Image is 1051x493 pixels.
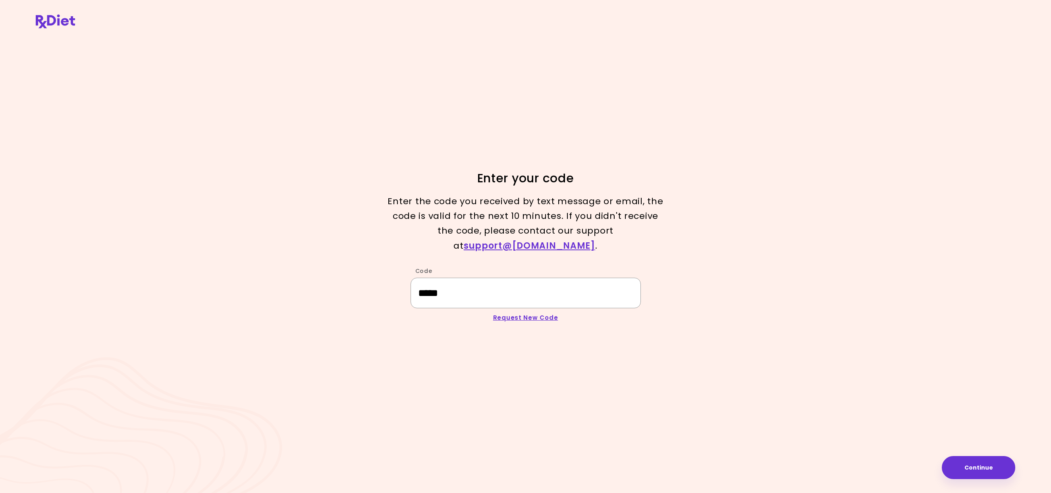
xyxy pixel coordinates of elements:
[387,194,665,253] p: Enter the code you received by text message or email, the code is valid for the next 10 minutes. ...
[493,313,558,322] a: Request New Code
[36,14,75,28] img: RxDiet
[942,456,1015,479] button: Continue
[387,170,665,186] h1: Enter your code
[411,267,432,275] label: Code
[464,240,595,252] a: support@[DOMAIN_NAME]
